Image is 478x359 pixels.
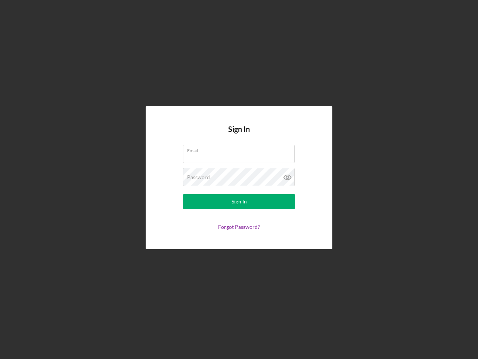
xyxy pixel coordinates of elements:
[187,145,295,153] label: Email
[218,224,260,230] a: Forgot Password?
[232,194,247,209] div: Sign In
[187,174,210,180] label: Password
[228,125,250,145] h4: Sign In
[183,194,295,209] button: Sign In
